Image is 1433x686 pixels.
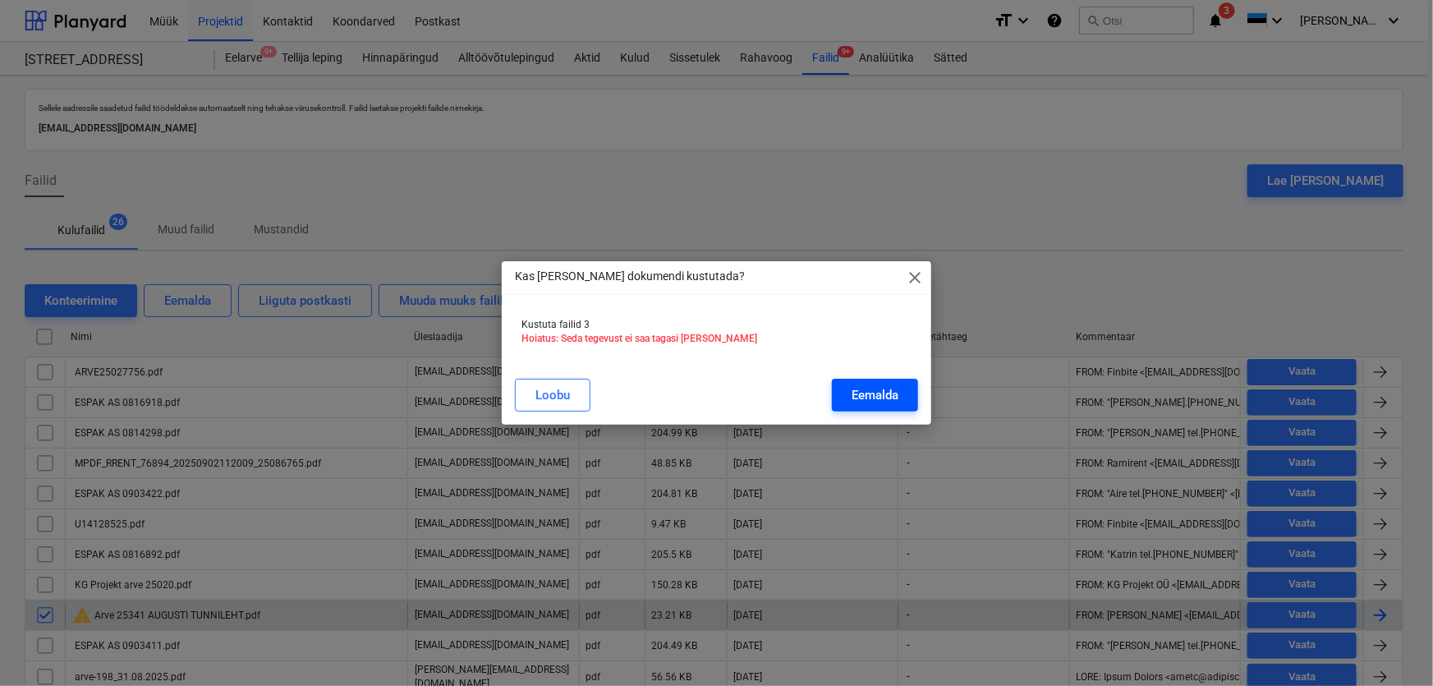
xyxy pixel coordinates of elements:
span: close [905,268,925,288]
p: Hoiatus: Seda tegevust ei saa tagasi [PERSON_NAME] [521,332,912,346]
button: Loobu [515,379,590,412]
p: Kas [PERSON_NAME] dokumendi kustutada? [515,268,745,285]
p: Kustuta failid 3 [521,318,912,332]
div: Loobu [535,384,570,406]
iframe: Chat Widget [1351,607,1433,686]
div: Eemalda [852,384,898,406]
button: Eemalda [832,379,918,412]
